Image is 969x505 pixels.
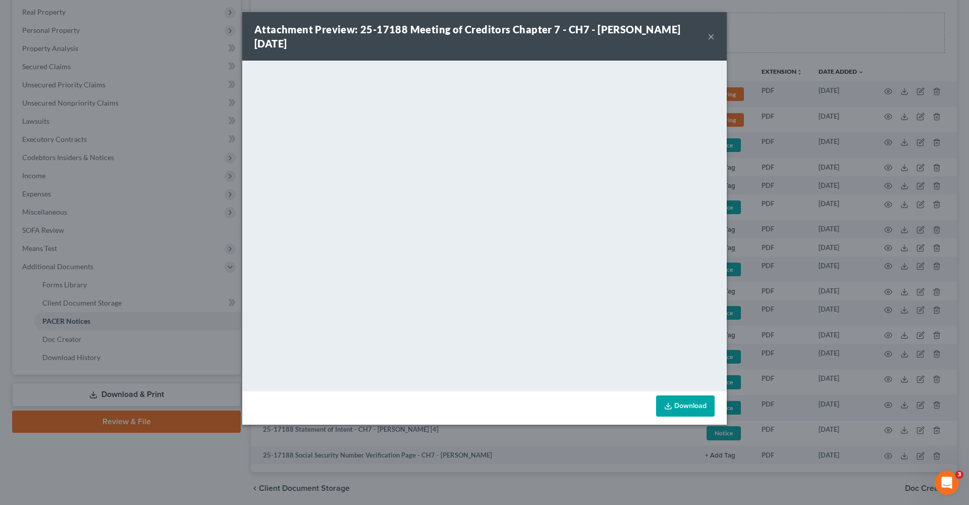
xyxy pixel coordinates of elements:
iframe: Intercom live chat [935,471,959,495]
iframe: <object ng-attr-data='[URL][DOMAIN_NAME]' type='application/pdf' width='100%' height='650px'></ob... [242,61,727,389]
button: × [708,30,715,42]
span: 3 [955,471,963,479]
strong: Attachment Preview: 25-17188 Meeting of Creditors Chapter 7 - CH7 - [PERSON_NAME] [DATE] [254,23,680,49]
a: Download [656,395,715,417]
